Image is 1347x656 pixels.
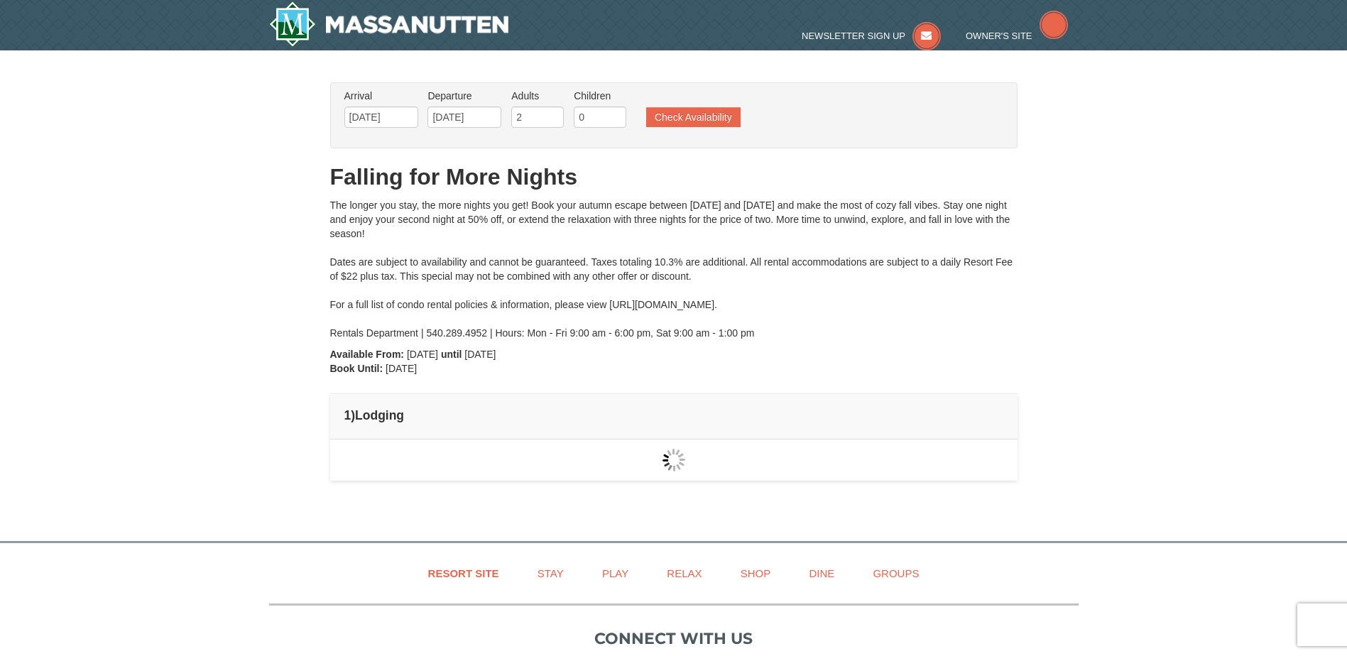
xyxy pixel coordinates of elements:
[330,163,1018,191] h1: Falling for More Nights
[802,31,941,41] a: Newsletter Sign Up
[269,1,509,47] a: Massanutten Resort
[269,1,509,47] img: Massanutten Resort Logo
[330,198,1018,340] div: The longer you stay, the more nights you get! Book your autumn escape between [DATE] and [DATE] a...
[511,89,564,103] label: Adults
[646,107,741,127] button: Check Availability
[427,89,501,103] label: Departure
[584,557,646,589] a: Play
[966,31,1032,41] span: Owner's Site
[791,557,852,589] a: Dine
[441,349,462,360] strong: until
[464,349,496,360] span: [DATE]
[802,31,905,41] span: Newsletter Sign Up
[410,557,517,589] a: Resort Site
[520,557,582,589] a: Stay
[386,363,417,374] span: [DATE]
[351,408,355,422] span: )
[344,408,1003,422] h4: 1 Lodging
[330,363,383,374] strong: Book Until:
[662,449,685,471] img: wait gif
[574,89,626,103] label: Children
[966,31,1068,41] a: Owner's Site
[269,627,1079,650] p: Connect with us
[723,557,789,589] a: Shop
[407,349,438,360] span: [DATE]
[330,349,405,360] strong: Available From:
[649,557,719,589] a: Relax
[855,557,937,589] a: Groups
[344,89,418,103] label: Arrival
